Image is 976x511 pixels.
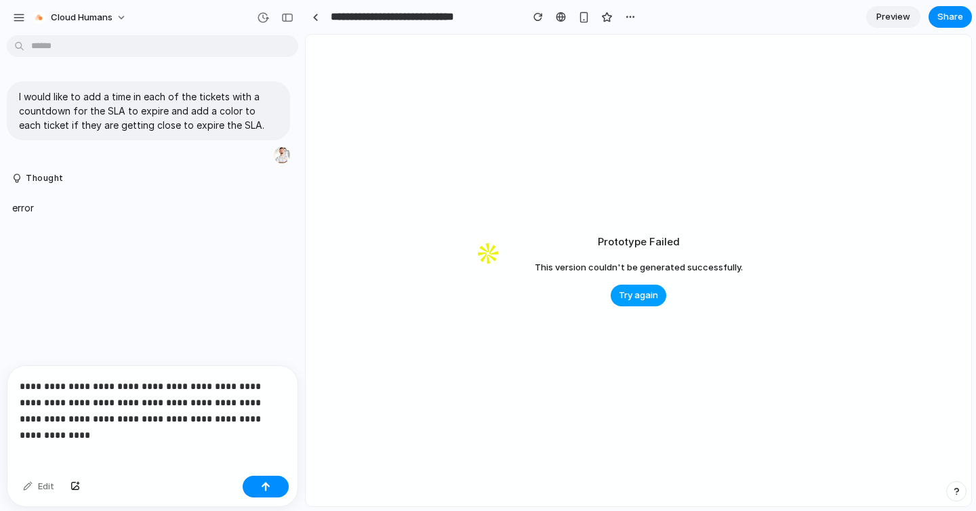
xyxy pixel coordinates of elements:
p: I would like to add a time in each of the tickets with a countdown for the SLA to expire and add ... [19,89,278,132]
span: Cloud Humans [51,11,113,24]
span: Share [937,10,963,24]
span: This version couldn't be generated successfully. [535,261,743,274]
a: Preview [866,6,920,28]
button: Share [929,6,972,28]
p: error [12,201,34,215]
button: Try again [611,285,666,306]
span: Try again [619,289,658,302]
h2: Prototype Failed [598,234,680,250]
span: Preview [876,10,910,24]
button: Cloud Humans [26,7,134,28]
